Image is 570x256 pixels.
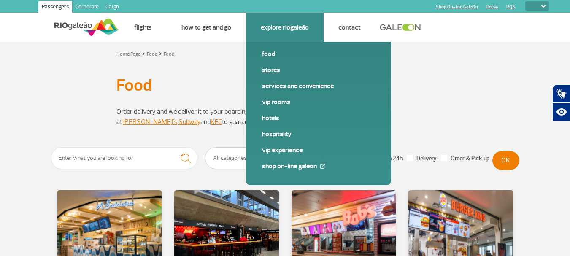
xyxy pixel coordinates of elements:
[51,147,198,169] input: Enter what you are looking for
[262,97,375,107] a: VIP Rooms
[261,23,309,32] a: Explore RIOgaleão
[407,155,437,162] label: Delivery
[552,84,570,103] button: Abrir tradutor de língua de sinais.
[552,103,570,121] button: Abrir recursos assistivos.
[159,49,162,58] a: >
[102,1,122,14] a: Cargo
[262,162,375,171] a: Shop On-line GaleOn
[338,23,361,32] a: Contact
[262,129,375,139] a: Hospitality
[134,23,152,32] a: Flights
[116,51,140,57] a: Home Page
[486,4,498,10] a: Press
[441,155,489,162] label: Order & Pick up
[262,65,375,75] a: Stores
[164,51,174,57] a: Food
[116,107,454,127] p: Order delivery and we deliver it to your boarding gate! Use coupon code GALEON10 ​​at , and to gu...
[262,113,375,123] a: Hotels
[181,23,231,32] a: How to get and go
[320,164,325,169] img: External Link Icon
[262,81,375,91] a: Services and Convenience
[72,1,102,14] a: Corporate
[211,118,222,126] a: KFC
[506,4,516,10] a: RQS
[38,1,72,14] a: Passengers
[147,51,157,57] a: Food
[552,84,570,121] div: Plugin de acessibilidade da Hand Talk.
[142,49,145,58] a: >
[262,146,375,155] a: VIP Experience
[122,118,177,126] a: [PERSON_NAME]'s
[178,118,200,126] a: Subway
[116,78,454,92] h1: Food
[492,151,519,170] button: OK
[436,4,478,10] a: Shop On-line GaleOn
[262,49,375,59] a: Food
